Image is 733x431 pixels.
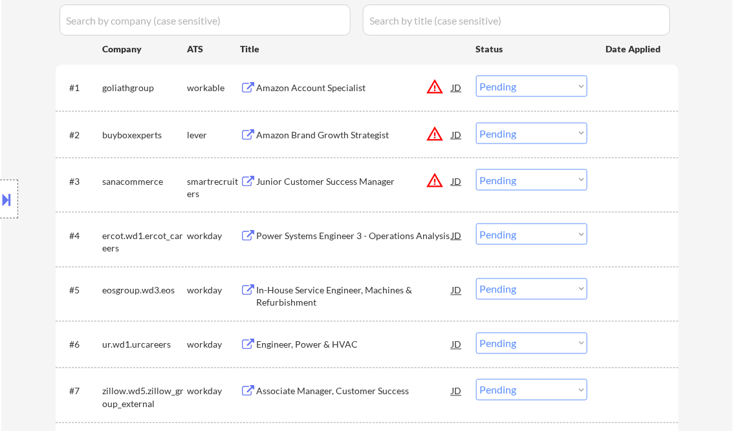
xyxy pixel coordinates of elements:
div: Title [241,43,464,56]
div: Date Applied [606,43,663,56]
div: Company [103,43,188,56]
div: JD [451,333,464,356]
div: Junior Customer Success Manager [257,175,452,188]
div: JD [451,279,464,302]
div: JD [451,224,464,247]
button: warning_amber [426,78,444,96]
div: In-House Service Engineer, Machines & Refurbishment [257,284,452,310]
div: Status [476,37,587,60]
div: JD [451,76,464,99]
div: workday [188,385,241,398]
div: ur.wd1.urcareers [103,339,188,352]
div: Associate Manager, Customer Success [257,385,452,398]
div: #6 [70,339,93,352]
div: ATS [188,43,241,56]
button: warning_amber [426,125,444,143]
div: zillow.wd5.zillow_group_external [103,385,188,410]
div: JD [451,169,464,193]
div: Amazon Account Specialist [257,81,452,94]
div: #7 [70,385,93,398]
div: Engineer, Power & HVAC [257,339,452,352]
div: Amazon Brand Growth Strategist [257,129,452,142]
div: JD [451,379,464,403]
input: Search by company (case sensitive) [60,5,351,36]
div: JD [451,123,464,146]
button: warning_amber [426,171,444,189]
div: Power Systems Engineer 3 - Operations Analysis [257,229,452,242]
div: workday [188,339,241,352]
input: Search by title (case sensitive) [363,5,670,36]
